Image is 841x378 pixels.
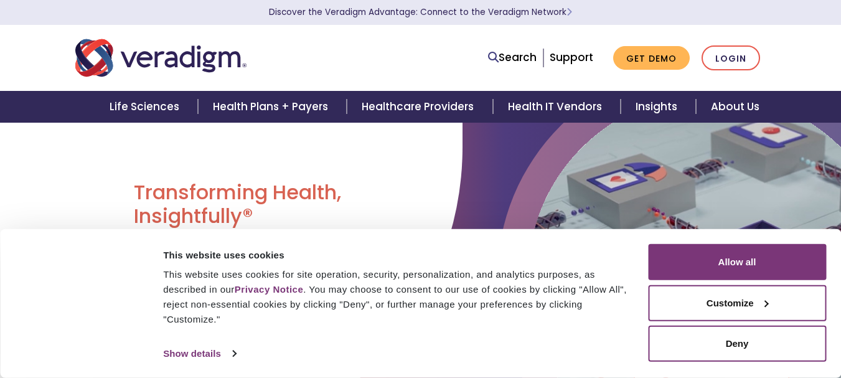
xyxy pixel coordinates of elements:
[648,244,826,280] button: Allow all
[696,91,774,123] a: About Us
[493,91,621,123] a: Health IT Vendors
[648,285,826,321] button: Customize
[235,284,303,295] a: Privacy Notice
[163,344,235,363] a: Show details
[550,50,593,65] a: Support
[702,45,760,71] a: Login
[347,91,492,123] a: Healthcare Providers
[198,91,347,123] a: Health Plans + Payers
[95,91,198,123] a: Life Sciences
[269,6,572,18] a: Discover the Veradigm Advantage: Connect to the Veradigm NetworkLearn More
[566,6,572,18] span: Learn More
[163,247,634,262] div: This website uses cookies
[648,326,826,362] button: Deny
[134,181,411,229] h1: Transforming Health, Insightfully®
[163,267,634,327] div: This website uses cookies for site operation, security, personalization, and analytics purposes, ...
[75,37,247,78] img: Veradigm logo
[613,46,690,70] a: Get Demo
[488,49,537,66] a: Search
[621,91,696,123] a: Insights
